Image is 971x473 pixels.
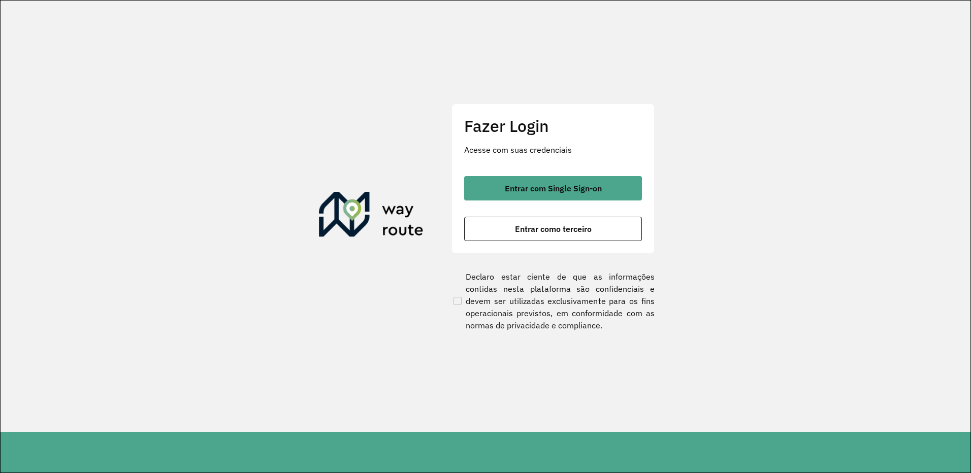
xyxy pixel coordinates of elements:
button: button [464,176,642,200]
label: Declaro estar ciente de que as informações contidas nesta plataforma são confidenciais e devem se... [451,271,655,331]
img: Roteirizador AmbevTech [319,192,424,241]
h2: Fazer Login [464,116,642,136]
span: Entrar como terceiro [515,225,592,233]
p: Acesse com suas credenciais [464,144,642,156]
span: Entrar com Single Sign-on [505,184,602,192]
button: button [464,217,642,241]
